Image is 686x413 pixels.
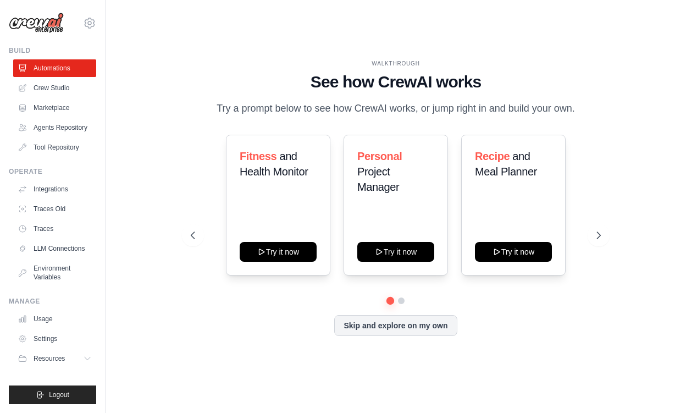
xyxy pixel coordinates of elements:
[240,150,276,162] span: Fitness
[13,200,96,218] a: Traces Old
[240,242,317,262] button: Try it now
[631,360,686,413] iframe: Chat Widget
[13,99,96,117] a: Marketplace
[191,72,601,92] h1: See how CrewAI works
[13,220,96,238] a: Traces
[475,150,510,162] span: Recipe
[13,139,96,156] a: Tool Repository
[9,46,96,55] div: Build
[49,390,69,399] span: Logout
[357,166,399,193] span: Project Manager
[191,59,601,68] div: WALKTHROUGH
[357,242,434,262] button: Try it now
[13,330,96,348] a: Settings
[9,13,64,34] img: Logo
[9,297,96,306] div: Manage
[475,242,552,262] button: Try it now
[9,167,96,176] div: Operate
[357,150,402,162] span: Personal
[475,150,537,178] span: and Meal Planner
[13,79,96,97] a: Crew Studio
[334,315,457,336] button: Skip and explore on my own
[13,180,96,198] a: Integrations
[13,240,96,257] a: LLM Connections
[13,260,96,286] a: Environment Variables
[240,150,308,178] span: and Health Monitor
[13,310,96,328] a: Usage
[13,119,96,136] a: Agents Repository
[211,101,580,117] p: Try a prompt below to see how CrewAI works, or jump right in and build your own.
[9,386,96,404] button: Logout
[34,354,65,363] span: Resources
[13,59,96,77] a: Automations
[13,350,96,367] button: Resources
